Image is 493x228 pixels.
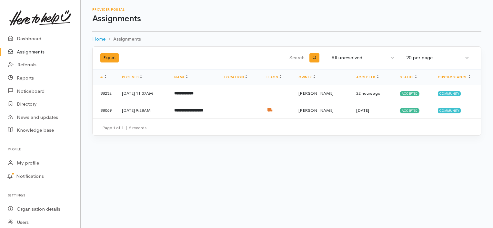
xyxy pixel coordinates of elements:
a: Circumstance [438,75,470,79]
h6: Settings [8,191,73,200]
span: Community [438,91,461,96]
time: 22 hours ago [356,90,380,96]
div: 20 per page [406,54,464,62]
a: Accepted [356,75,379,79]
button: 20 per page [402,52,473,64]
span: | [126,125,127,130]
span: [PERSON_NAME] [298,108,334,113]
a: Name [174,75,188,79]
a: Location [224,75,247,79]
span: Accepted [400,91,419,96]
div: All unresolved [331,54,389,62]
span: Accepted [400,108,419,113]
li: Assignments [106,35,141,43]
span: [PERSON_NAME] [298,90,334,96]
td: [DATE] 11:37AM [117,85,169,102]
time: [DATE] [356,108,369,113]
a: Status [400,75,417,79]
a: # [100,75,106,79]
input: Search [214,50,306,66]
td: 88069 [93,102,117,119]
button: Export [100,53,119,62]
a: Owner [298,75,315,79]
small: Page 1 of 1 2 records [102,125,146,130]
a: Home [92,35,106,43]
a: Flags [267,75,281,79]
td: [DATE] 9:28AM [117,102,169,119]
span: Community [438,108,461,113]
nav: breadcrumb [92,32,481,47]
h1: Assignments [92,14,481,24]
h6: Provider Portal [92,8,481,11]
button: All unresolved [327,52,398,64]
a: Received [122,75,142,79]
td: 88232 [93,85,117,102]
h6: Profile [8,145,73,154]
